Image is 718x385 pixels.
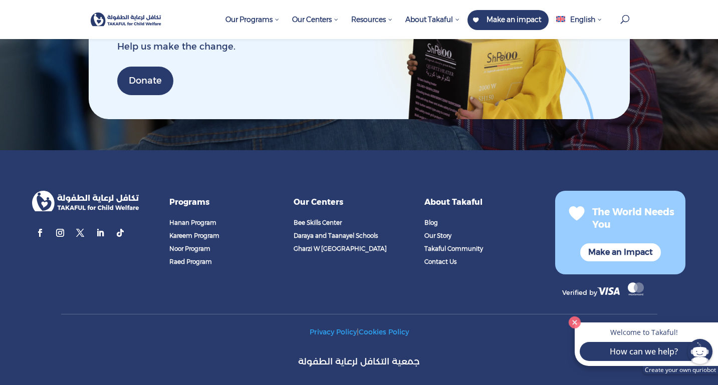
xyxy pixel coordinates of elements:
span: Kareem Program [169,232,219,239]
span: Takaful Community [424,245,483,252]
a: Takaful Community [424,244,555,253]
span: Bee Skills Center [294,219,342,226]
img: logo_takaful_final (1) 1 [32,191,139,211]
span: Noor Program [169,245,210,252]
span: جمعية التكافل لرعاية الطفولة [298,356,420,367]
a: Follow on Instagram [52,225,68,241]
span: Make an impact [487,15,541,24]
p: | [61,325,657,339]
a: Raed Program [169,257,287,266]
span: English [570,15,595,24]
span: Raed Program [169,258,212,265]
a: Privacy Policy [310,327,357,336]
a: Daraya and Taanayel Schools [294,231,424,240]
a: Follow on X [72,225,88,241]
span: Our Programs [225,15,280,24]
a: About Takaful [400,10,465,39]
a: Make an Impact [580,243,661,262]
p: Welcome to Takaful! [585,327,703,337]
h4: Programs [169,197,287,213]
a: Cookies Policy [359,327,409,336]
img: Takaful [91,13,162,26]
a: Follow on Facebook [32,225,48,241]
a: Noor Program [169,244,287,253]
a: Resources [346,10,398,39]
a: Hanan Program [169,218,287,227]
a: Blog [424,218,555,227]
h4: About Takaful [424,197,555,213]
a: Follow on TikTok [112,225,128,241]
span: Blog [424,219,438,226]
a: Create your own quriobot [643,366,718,374]
h4: Our Centers [294,197,424,213]
button: How can we help? [580,342,708,361]
a: Our Story [424,231,555,240]
span: The World Needs You [592,206,674,230]
a: Follow on LinkedIn [92,225,108,241]
a: Gharzi W [GEOGRAPHIC_DATA] [294,244,424,253]
span: Gharzi W [GEOGRAPHIC_DATA] [294,245,387,252]
a: Make an impact [467,10,549,30]
div: Verified by [74,282,644,299]
span: Resources [351,15,393,24]
a: English [551,10,607,39]
button: Close [566,314,583,331]
span: Our Story [424,232,451,239]
span: Daraya and Taanayel Schools [294,232,378,239]
a: Bee Skills Center [294,218,424,227]
a: Donate [117,67,173,95]
span: Our Centers [292,15,339,24]
span: Contact Us [424,258,456,265]
a: Kareem Program [169,231,287,240]
a: Our Programs [220,10,285,39]
span: Hanan Program [169,219,216,226]
span: About Takaful [405,15,460,24]
a: Our Centers [287,10,344,39]
a: Contact Us [424,257,555,266]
